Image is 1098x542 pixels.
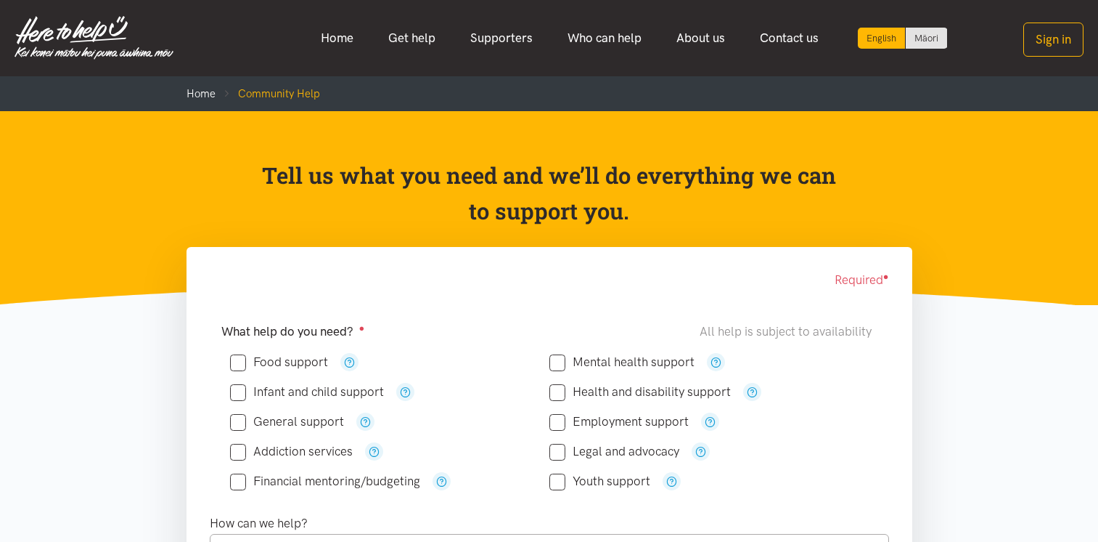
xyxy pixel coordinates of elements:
label: Health and disability support [549,386,731,398]
button: Sign in [1023,23,1083,57]
div: All help is subject to availability [700,322,877,341]
div: Current language [858,28,906,49]
label: Legal and advocacy [549,445,679,458]
li: Community Help [216,85,320,102]
a: Switch to Te Reo Māori [906,28,947,49]
div: Language toggle [858,28,948,49]
label: Employment support [549,416,689,428]
label: Youth support [549,475,650,488]
label: Financial mentoring/budgeting [230,475,420,488]
a: Home [187,87,216,100]
sup: ● [883,271,889,282]
label: Infant and child support [230,386,384,398]
a: About us [659,23,742,54]
label: General support [230,416,344,428]
img: Home [15,16,173,60]
a: Supporters [453,23,550,54]
label: Mental health support [549,356,695,368]
label: Addiction services [230,445,353,458]
label: What help do you need? [221,322,365,341]
p: Tell us what you need and we’ll do everything we can to support you. [261,158,837,230]
a: Who can help [550,23,659,54]
label: How can we help? [210,514,308,533]
a: Get help [371,23,453,54]
a: Contact us [742,23,836,54]
a: Home [303,23,371,54]
div: Required [210,270,889,290]
label: Food support [230,356,328,368]
sup: ● [359,323,365,333]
